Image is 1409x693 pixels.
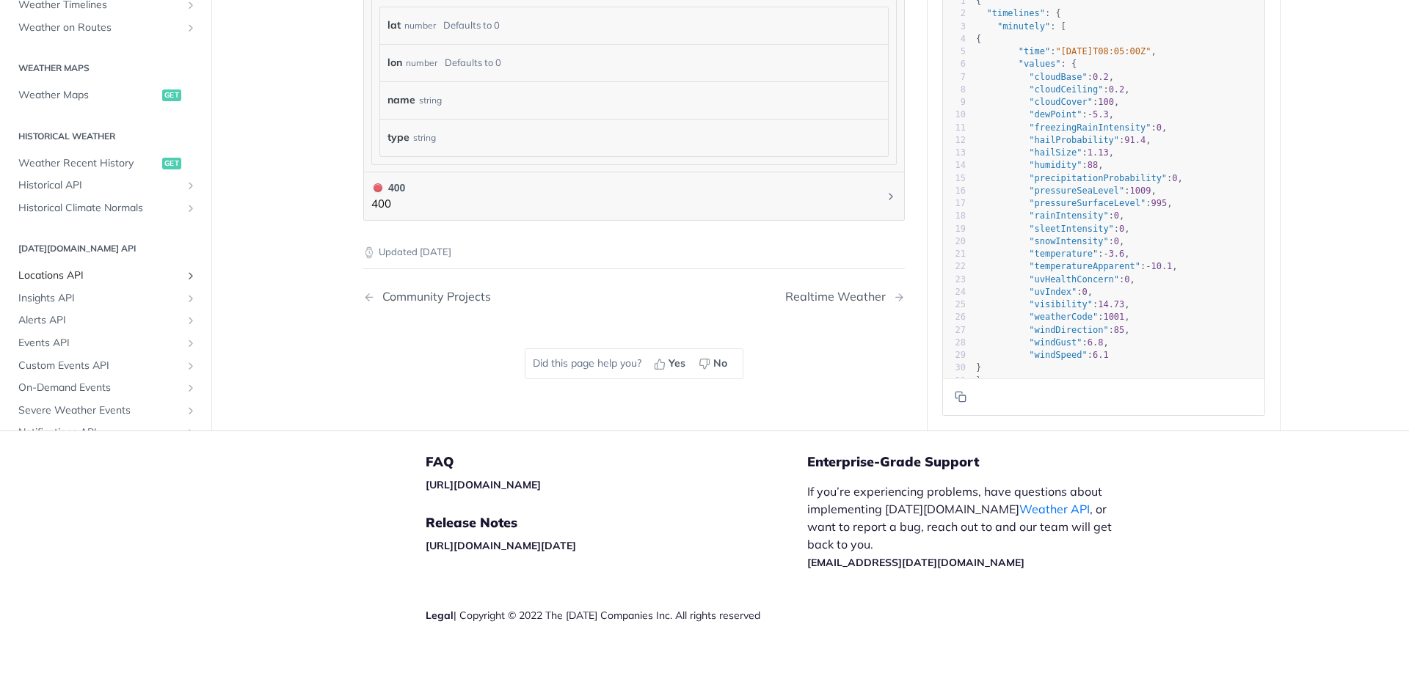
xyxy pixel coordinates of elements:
[1019,502,1090,516] a: Weather API
[943,336,966,348] div: 28
[693,353,735,375] button: No
[943,96,966,109] div: 9
[976,97,1119,107] span: : ,
[1093,350,1109,360] span: 6.1
[445,52,501,73] div: Defaults to 0
[11,152,200,174] a: Weather Recent Historyget
[1029,274,1119,284] span: "uvHealthConcern"
[18,313,181,328] span: Alerts API
[1109,84,1125,94] span: 0.2
[1029,122,1151,132] span: "freezingRainIntensity"
[11,84,200,106] a: Weather Mapsget
[185,404,197,416] button: Show subpages for Severe Weather Events
[943,32,966,45] div: 4
[371,180,405,196] div: 400
[976,274,1135,284] span: : ,
[976,147,1114,158] span: : ,
[1088,147,1109,158] span: 1.13
[1029,210,1108,221] span: "rainIntensity"
[11,377,200,399] a: On-Demand EventsShow subpages for On-Demand Events
[443,15,500,36] div: Defaults to 0
[11,287,200,309] a: Insights APIShow subpages for Insights API
[18,290,181,305] span: Insights API
[943,210,966,222] div: 18
[162,89,181,101] span: get
[943,273,966,285] div: 23
[11,354,200,376] a: Custom Events APIShow subpages for Custom Events API
[419,89,442,111] div: string
[943,58,966,70] div: 6
[1029,350,1087,360] span: "windSpeed"
[185,382,197,394] button: Show subpages for On-Demand Events
[18,268,181,283] span: Locations API
[1029,324,1108,334] span: "windDirection"
[11,16,200,38] a: Weather on RoutesShow subpages for Weather on Routes
[713,356,727,371] span: No
[185,337,197,349] button: Show subpages for Events API
[1029,223,1114,233] span: "sleetIntensity"
[1088,109,1093,120] span: -
[426,453,807,471] h5: FAQ
[943,298,966,311] div: 25
[1019,46,1050,56] span: "time"
[976,299,1130,309] span: : ,
[976,362,981,373] span: }
[943,133,966,146] div: 12
[997,21,1050,31] span: "minutely"
[1088,160,1098,170] span: 88
[1029,286,1077,296] span: "uvIndex"
[11,422,200,444] a: Notifications APIShow subpages for Notifications API
[976,249,1130,259] span: : ,
[11,265,200,287] a: Locations APIShow subpages for Locations API
[413,127,436,148] div: string
[943,20,966,32] div: 3
[18,200,181,215] span: Historical Climate Normals
[426,608,807,623] div: | Copyright © 2022 The [DATE] Companies Inc. All rights reserved
[1029,249,1098,259] span: "temperature"
[976,160,1104,170] span: : ,
[1029,235,1108,246] span: "snowIntensity"
[1029,299,1093,309] span: "visibility"
[1029,198,1146,208] span: "pressureSurfaceLevel"
[1029,84,1103,94] span: "cloudCeiling"
[976,59,1077,69] span: : {
[976,71,1114,81] span: : ,
[11,242,200,255] h2: [DATE][DOMAIN_NAME] API
[426,539,576,552] a: [URL][DOMAIN_NAME][DATE]
[1114,210,1119,221] span: 0
[976,261,1178,271] span: : ,
[1103,249,1108,259] span: -
[976,8,1061,18] span: : {
[1146,261,1151,271] span: -
[669,356,685,371] span: Yes
[185,180,197,191] button: Show subpages for Historical API
[18,425,181,440] span: Notifications API
[404,15,436,36] div: number
[18,155,159,170] span: Weather Recent History
[976,223,1130,233] span: : ,
[943,197,966,210] div: 17
[387,89,415,111] label: name
[374,183,382,192] span: 400
[1130,185,1151,195] span: 1009
[1119,223,1124,233] span: 0
[1109,249,1125,259] span: 3.6
[185,427,197,439] button: Show subpages for Notifications API
[943,235,966,247] div: 20
[976,172,1183,183] span: : ,
[785,290,905,304] a: Next Page: Realtime Weather
[426,609,454,622] a: Legal
[1124,274,1129,284] span: 0
[943,184,966,197] div: 16
[976,375,987,385] span: },
[1172,172,1177,183] span: 0
[363,275,905,318] nav: Pagination Controls
[525,348,743,379] div: Did this page help you?
[976,350,1109,360] span: :
[18,358,181,373] span: Custom Events API
[1019,59,1061,69] span: "values"
[11,175,200,197] a: Historical APIShow subpages for Historical API
[1029,172,1167,183] span: "precipitationProbability"
[1029,109,1082,120] span: "dewPoint"
[185,359,197,371] button: Show subpages for Custom Events API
